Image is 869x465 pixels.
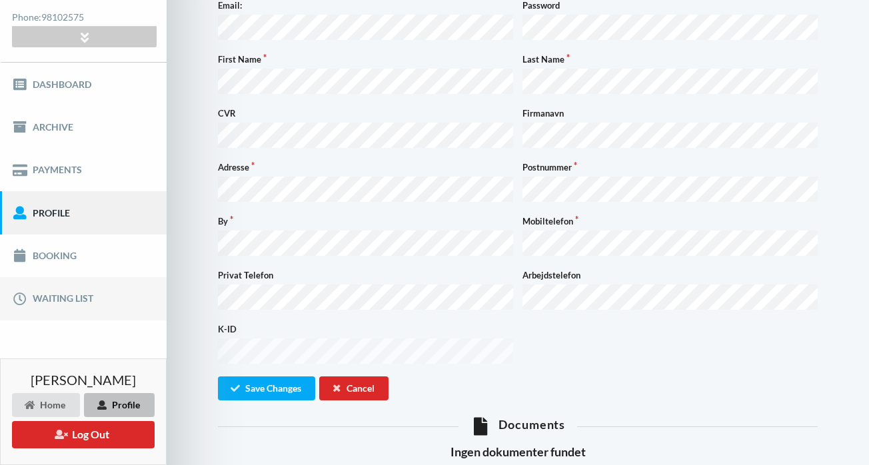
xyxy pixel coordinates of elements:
[218,53,513,66] label: First Name
[12,9,156,27] div: Phone:
[522,107,818,120] label: Firmanavn
[84,393,155,417] div: Profile
[218,444,818,460] h3: Ingen dokumenter fundet
[522,268,818,282] label: Arbejdstelefon
[319,376,389,400] div: Cancel
[218,161,513,174] label: Adresse
[522,53,818,66] label: Last Name
[31,373,136,386] span: [PERSON_NAME]
[218,107,513,120] label: CVR
[41,11,84,23] strong: 98102575
[522,161,818,174] label: Postnummer
[12,393,80,417] div: Home
[218,322,513,336] label: K-ID
[218,215,513,228] label: By
[218,268,513,282] label: Privat Telefon
[218,417,818,435] div: Documents
[12,421,155,448] button: Log Out
[218,376,315,400] button: Save Changes
[522,215,818,228] label: Mobiltelefon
